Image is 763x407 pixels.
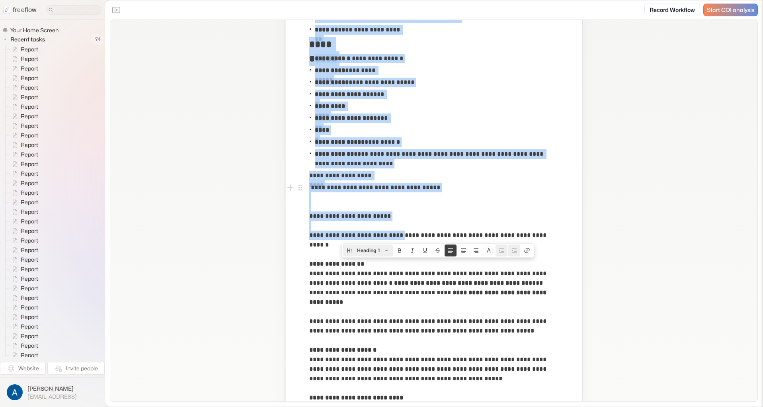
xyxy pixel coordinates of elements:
a: Report [6,255,41,264]
a: Report [6,264,41,274]
a: Report [6,169,41,178]
a: Report [6,150,41,159]
a: Report [6,140,41,150]
a: Report [6,188,41,198]
a: Report [6,303,41,312]
img: profile [7,384,23,400]
span: Report [19,112,41,120]
a: Report [6,331,41,341]
span: Report [19,93,41,101]
button: Colors [483,245,495,256]
a: Report [6,226,41,236]
button: Add block [286,183,295,192]
span: Report [19,313,41,321]
a: Report [6,322,41,331]
a: Report [6,121,41,131]
a: Start COI analysis [703,4,758,16]
a: Report [6,112,41,121]
span: Report [19,103,41,111]
a: Report [6,45,41,54]
a: Report [6,73,41,83]
span: Report [19,237,41,245]
a: Report [6,350,41,360]
button: Heading 1 [343,245,393,256]
button: Italic [406,245,418,256]
span: Report [19,265,41,273]
button: Nest block [496,245,507,256]
span: Report [19,131,41,139]
span: Report [19,122,41,130]
span: Report [19,256,41,264]
button: Align text right [470,245,482,256]
button: Close the sidebar [110,4,123,16]
span: Report [19,65,41,72]
span: Report [19,141,41,149]
span: Report [19,294,41,302]
span: Report [19,303,41,311]
span: Heading 1 [357,245,380,256]
a: Report [6,245,41,255]
button: Underline [419,245,431,256]
a: Report [6,312,41,322]
button: Align text center [457,245,469,256]
a: Record Workflow [644,4,700,16]
span: [PERSON_NAME] [27,385,77,393]
a: Report [6,274,41,284]
span: Report [19,246,41,254]
span: Report [19,189,41,197]
span: Report [19,227,41,235]
a: Report [6,92,41,102]
span: Report [19,74,41,82]
button: Unnest block [508,245,520,256]
span: Report [19,160,41,168]
span: Report [19,45,41,53]
span: Report [19,342,41,350]
a: Your Home Screen [2,26,62,34]
span: Report [19,55,41,63]
button: Bold [394,245,406,256]
span: Report [19,275,41,283]
a: Report [6,198,41,207]
span: Report [19,217,41,225]
span: Start COI analysis [707,7,754,14]
a: Report [6,284,41,293]
button: Invite people [47,362,105,375]
span: Report [19,208,41,216]
a: Report [6,83,41,92]
a: Report [6,217,41,226]
a: Report [6,131,41,140]
span: Report [19,84,41,92]
a: Report [6,341,41,350]
button: Strike [432,245,444,256]
button: [PERSON_NAME][EMAIL_ADDRESS] [5,382,100,402]
button: Create link [521,245,533,256]
p: freeflow [13,5,37,15]
span: Report [19,198,41,206]
span: Report [19,323,41,331]
a: Report [6,293,41,303]
button: Recent tasks [2,35,48,44]
span: Report [19,151,41,158]
a: Report [6,207,41,217]
span: Your Home Screen [9,26,61,34]
a: Report [6,64,41,73]
a: Report [6,178,41,188]
span: 74 [91,34,105,45]
span: Report [19,170,41,178]
a: Report [6,54,41,64]
span: Report [19,284,41,292]
a: freeflow [3,5,37,15]
button: Open block menu [295,183,305,192]
span: Report [19,179,41,187]
button: Align text left [445,245,457,256]
a: Report [6,236,41,245]
span: [EMAIL_ADDRESS] [27,393,77,400]
span: Report [19,351,41,359]
a: Report [6,159,41,169]
span: Report [19,332,41,340]
span: Recent tasks [9,35,47,43]
a: Report [6,102,41,112]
